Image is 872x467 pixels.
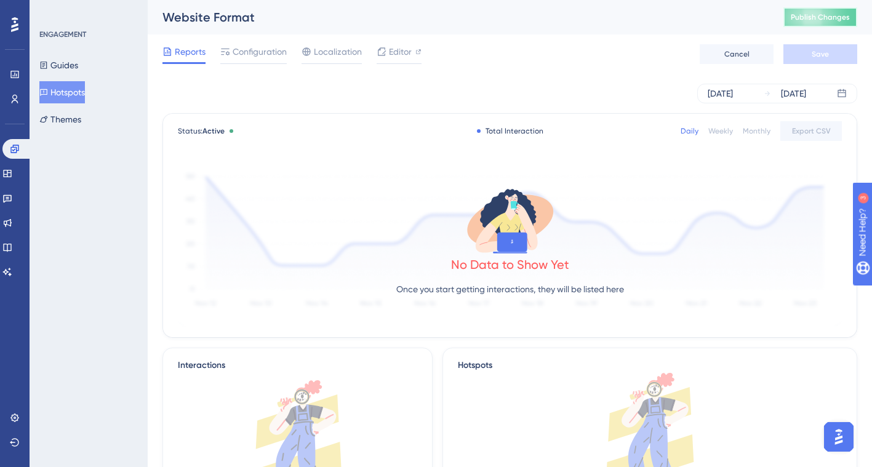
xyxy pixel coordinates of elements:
span: Status: [178,126,225,136]
div: Monthly [743,126,770,136]
span: Save [812,49,829,59]
p: Once you start getting interactions, they will be listed here [396,282,624,297]
div: [DATE] [708,86,733,101]
button: Guides [39,54,78,76]
div: Hotspots [458,358,842,373]
span: Localization [314,44,362,59]
button: Save [783,44,857,64]
button: Publish Changes [783,7,857,27]
button: Hotspots [39,81,85,103]
button: Export CSV [780,121,842,141]
span: Active [202,127,225,135]
button: Cancel [700,44,774,64]
iframe: UserGuiding AI Assistant Launcher [820,418,857,455]
span: Reports [175,44,206,59]
div: Interactions [178,358,225,373]
span: Publish Changes [791,12,850,22]
div: ENGAGEMENT [39,30,86,39]
div: No Data to Show Yet [451,256,569,273]
span: Need Help? [29,3,77,18]
button: Themes [39,108,81,130]
div: Weekly [708,126,733,136]
span: Configuration [233,44,287,59]
div: 3 [86,6,89,16]
div: Website Format [162,9,753,26]
div: Daily [681,126,698,136]
div: Total Interaction [477,126,543,136]
div: [DATE] [781,86,806,101]
span: Cancel [724,49,750,59]
span: Editor [389,44,412,59]
span: Export CSV [792,126,831,136]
